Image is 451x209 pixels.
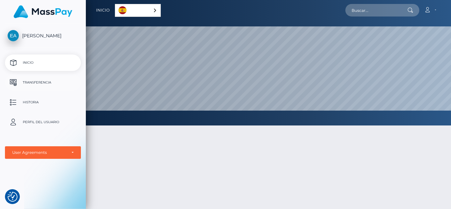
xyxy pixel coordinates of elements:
img: MassPay [14,5,72,18]
p: Perfil del usuario [8,117,78,127]
a: Inicio [96,3,110,17]
a: Español [115,4,160,17]
button: User Agreements [5,146,81,159]
input: Buscar... [345,4,407,17]
aside: Language selected: Español [115,4,161,17]
span: [PERSON_NAME] [5,33,81,39]
p: Historia [8,97,78,107]
p: Inicio [8,58,78,68]
div: User Agreements [12,150,66,155]
a: Perfil del usuario [5,114,81,130]
a: Transferencia [5,74,81,91]
p: Transferencia [8,78,78,87]
div: Language [115,4,161,17]
button: Consent Preferences [8,192,17,202]
a: Historia [5,94,81,111]
img: Revisit consent button [8,192,17,202]
a: Inicio [5,54,81,71]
